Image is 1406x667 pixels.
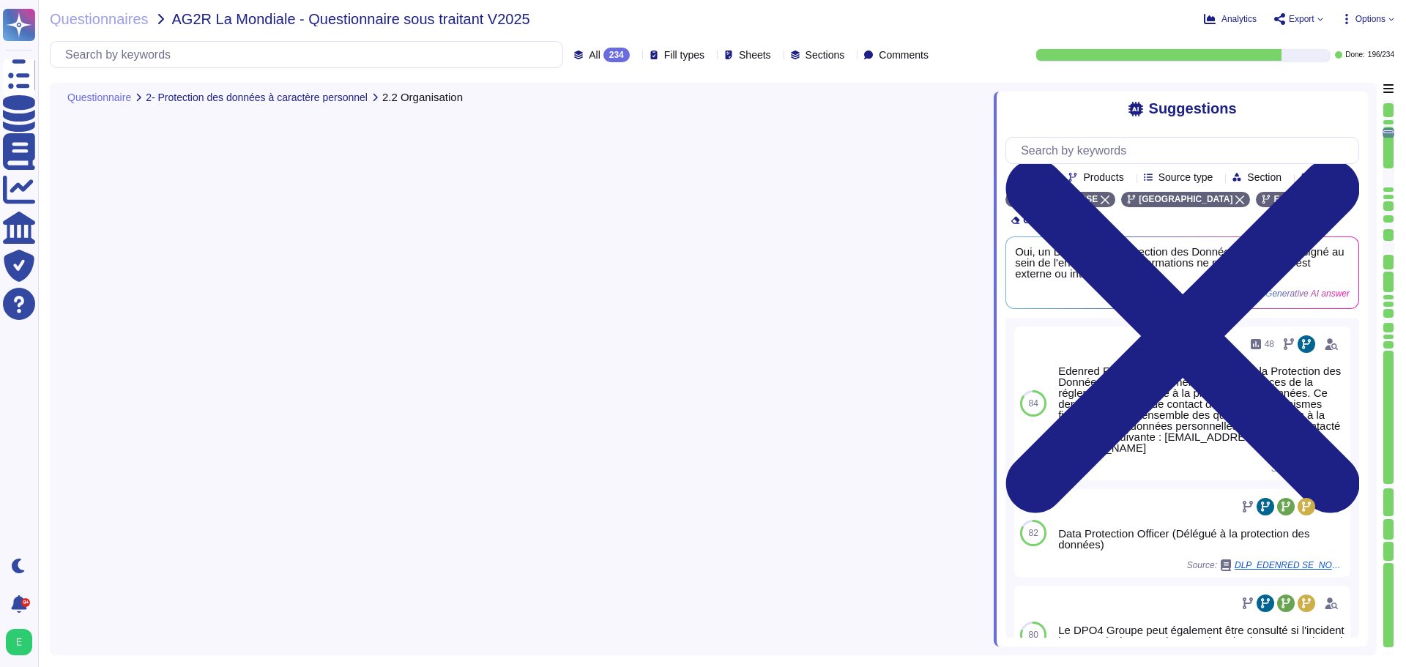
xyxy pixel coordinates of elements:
span: Sheets [739,50,771,60]
div: 234 [603,48,630,62]
span: 2.2 Organisation [382,92,463,103]
span: AG2R La Mondiale - Questionnaire sous traitant V2025 [172,12,530,26]
img: user [6,629,32,655]
span: Questionnaire [67,92,131,103]
button: Analytics [1204,13,1257,25]
span: Comments [879,50,929,60]
div: Le DPO4 Groupe peut également être consulté si l'incident impacte plusieurs Business Units et/ou ... [1058,625,1344,657]
div: 9+ [21,598,30,607]
span: Export [1289,15,1314,23]
span: 82 [1028,529,1038,537]
span: Options [1355,15,1385,23]
span: 84 [1028,399,1038,408]
span: Fill types [664,50,704,60]
span: 2- Protection des données à caractère personnel [146,92,368,103]
span: Questionnaires [50,12,149,26]
span: 196 / 234 [1368,51,1394,59]
span: All [589,50,600,60]
span: Sections [806,50,845,60]
span: 80 [1028,630,1038,639]
span: Done: [1345,51,1365,59]
span: Analytics [1221,15,1257,23]
button: user [3,626,42,658]
input: Search by keywords [58,42,562,67]
input: Search by keywords [1013,138,1358,163]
